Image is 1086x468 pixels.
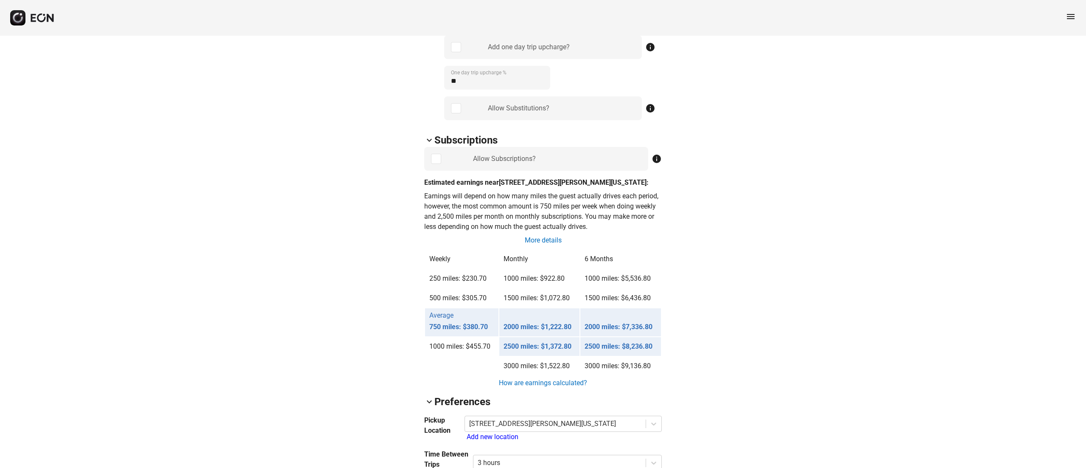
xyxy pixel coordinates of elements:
div: Add one day trip upcharge? [488,42,570,52]
span: menu [1066,11,1076,22]
th: 6 Months [580,250,661,268]
td: 2500 miles: $8,236.80 [580,337,661,356]
div: Add new location [467,432,662,442]
h2: Preferences [434,395,490,409]
a: How are earnings calculated? [498,378,588,388]
p: Earnings will depend on how many miles the guest actually drives each period, however, the most c... [424,191,662,232]
td: 250 miles: $230.70 [425,269,498,288]
td: 500 miles: $305.70 [425,289,498,307]
a: More details [524,235,563,245]
td: 3000 miles: $9,136.80 [580,357,661,375]
p: Average [429,310,453,321]
td: 3000 miles: $1,522.80 [499,357,580,375]
span: info [645,103,655,113]
span: info [645,42,655,52]
td: 1000 miles: $455.70 [425,337,498,356]
th: Weekly [425,250,498,268]
p: 2000 miles: $1,222.80 [504,322,576,332]
label: One day trip upcharge % [451,69,507,76]
td: 1500 miles: $6,436.80 [580,289,661,307]
td: 1500 miles: $1,072.80 [499,289,580,307]
span: keyboard_arrow_down [424,135,434,145]
span: keyboard_arrow_down [424,397,434,407]
div: Allow Subscriptions? [473,154,536,164]
span: info [652,154,662,164]
td: 2500 miles: $1,372.80 [499,337,580,356]
td: 1000 miles: $5,536.80 [580,269,661,288]
p: 2000 miles: $7,336.80 [585,322,657,332]
th: Monthly [499,250,580,268]
h3: Pickup Location [424,415,465,436]
div: Allow Substitutions? [488,103,549,113]
p: 750 miles: $380.70 [429,322,494,332]
td: 1000 miles: $922.80 [499,269,580,288]
p: Estimated earnings near [STREET_ADDRESS][PERSON_NAME][US_STATE]: [424,178,662,188]
h2: Subscriptions [434,133,498,147]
